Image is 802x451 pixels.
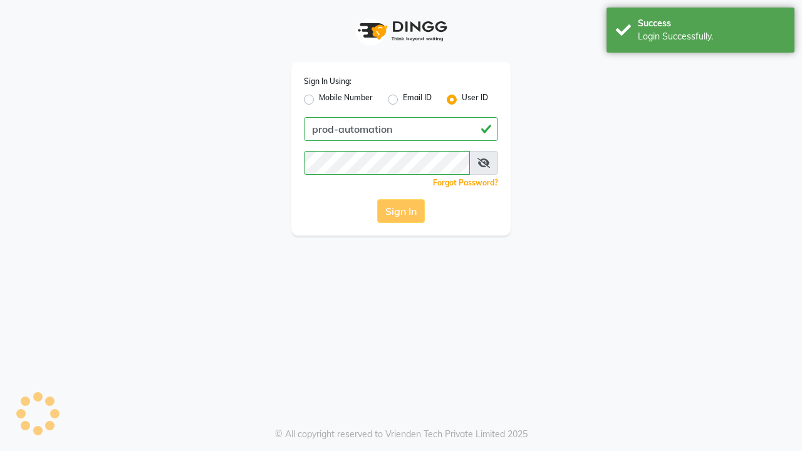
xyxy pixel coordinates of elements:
[304,76,352,87] label: Sign In Using:
[638,30,785,43] div: Login Successfully.
[638,17,785,30] div: Success
[351,13,451,49] img: logo1.svg
[319,92,373,107] label: Mobile Number
[304,117,498,141] input: Username
[403,92,432,107] label: Email ID
[304,151,470,175] input: Username
[462,92,488,107] label: User ID
[433,178,498,187] a: Forgot Password?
